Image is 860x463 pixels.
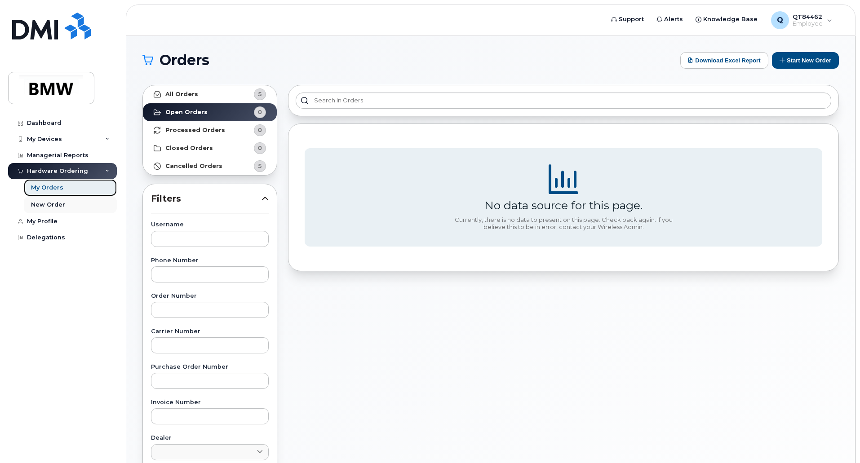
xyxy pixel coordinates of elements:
[165,163,222,170] strong: Cancelled Orders
[772,52,839,69] button: Start New Order
[151,435,269,441] label: Dealer
[143,157,277,175] a: Cancelled Orders5
[296,93,831,109] input: Search in orders
[151,258,269,264] label: Phone Number
[143,103,277,121] a: Open Orders0
[151,192,262,205] span: Filters
[258,126,262,134] span: 0
[143,121,277,139] a: Processed Orders0
[165,127,225,134] strong: Processed Orders
[165,145,213,152] strong: Closed Orders
[258,90,262,98] span: 5
[165,109,208,116] strong: Open Orders
[258,108,262,116] span: 0
[258,162,262,170] span: 5
[151,222,269,228] label: Username
[151,293,269,299] label: Order Number
[258,144,262,152] span: 0
[151,400,269,406] label: Invoice Number
[143,139,277,157] a: Closed Orders0
[451,216,676,230] div: Currently, there is no data to present on this page. Check back again. If you believe this to be ...
[821,424,853,456] iframe: Messenger Launcher
[151,329,269,335] label: Carrier Number
[143,85,277,103] a: All Orders5
[151,364,269,370] label: Purchase Order Number
[680,52,768,69] button: Download Excel Report
[484,198,643,212] div: No data source for this page.
[165,91,198,98] strong: All Orders
[160,53,209,67] span: Orders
